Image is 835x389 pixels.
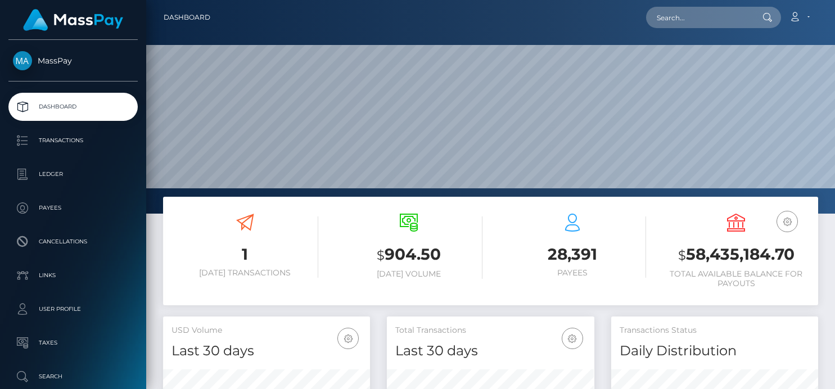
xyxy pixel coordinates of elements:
[335,243,482,266] h3: 904.50
[8,93,138,121] a: Dashboard
[499,268,646,278] h6: Payees
[678,247,686,263] small: $
[395,341,585,361] h4: Last 30 days
[13,51,32,70] img: MassPay
[171,325,362,336] h5: USD Volume
[164,6,210,29] a: Dashboard
[171,268,318,278] h6: [DATE] Transactions
[395,325,585,336] h5: Total Transactions
[13,200,133,216] p: Payees
[377,247,385,263] small: $
[13,166,133,183] p: Ledger
[13,368,133,385] p: Search
[171,341,362,361] h4: Last 30 days
[13,334,133,351] p: Taxes
[13,98,133,115] p: Dashboard
[8,261,138,290] a: Links
[8,194,138,222] a: Payees
[8,56,138,66] span: MassPay
[8,160,138,188] a: Ledger
[8,329,138,357] a: Taxes
[663,243,810,266] h3: 58,435,184.70
[499,243,646,265] h3: 28,391
[8,228,138,256] a: Cancellations
[13,301,133,318] p: User Profile
[23,9,123,31] img: MassPay Logo
[8,126,138,155] a: Transactions
[13,132,133,149] p: Transactions
[335,269,482,279] h6: [DATE] Volume
[13,267,133,284] p: Links
[646,7,752,28] input: Search...
[8,295,138,323] a: User Profile
[663,269,810,288] h6: Total Available Balance for Payouts
[171,243,318,265] h3: 1
[620,341,810,361] h4: Daily Distribution
[620,325,810,336] h5: Transactions Status
[13,233,133,250] p: Cancellations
